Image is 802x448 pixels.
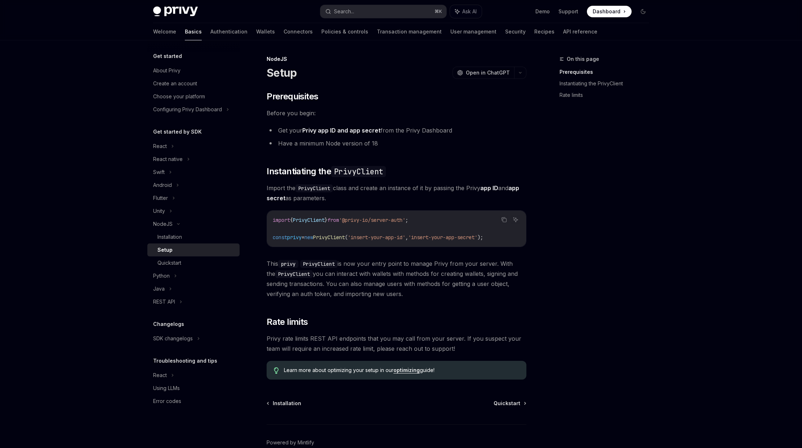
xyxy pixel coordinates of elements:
button: Search...⌘K [320,5,446,18]
a: Privy app ID and app secret [302,127,380,134]
span: Before you begin: [267,108,526,118]
svg: Tip [274,367,279,374]
a: Installation [267,400,301,407]
li: Have a minimum Node version of 18 [267,138,526,148]
button: Toggle dark mode [637,6,649,17]
strong: app ID [480,184,498,192]
div: React native [153,155,183,163]
span: const [273,234,287,241]
a: Create an account [147,77,240,90]
a: Authentication [210,23,248,40]
a: API reference [563,23,597,40]
span: Privy rate limits REST API endpoints that you may call from your server. If you suspect your team... [267,333,526,354]
span: Ask AI [462,8,477,15]
a: Wallets [256,23,275,40]
span: = [302,234,304,241]
div: NodeJS [153,220,173,228]
a: Prerequisites [560,66,655,78]
img: dark logo [153,6,198,17]
div: Installation [157,233,182,241]
a: Basics [185,23,202,40]
div: Swift [153,168,165,176]
a: Installation [147,230,240,243]
span: This is now your entry point to manage Privy from your server. With the you can interact with wal... [267,259,526,299]
span: 'insert-your-app-id' [348,234,405,241]
a: Welcome [153,23,176,40]
span: '@privy-io/server-auth' [339,217,405,223]
button: Ask AI [511,215,520,224]
div: Create an account [153,79,197,88]
h1: Setup [267,66,297,79]
div: Python [153,272,170,280]
h5: Changelogs [153,320,184,328]
span: Dashboard [593,8,620,15]
span: Rate limits [267,316,308,328]
code: PrivyClient [275,270,313,278]
span: Import the class and create an instance of it by passing the Privy and as parameters. [267,183,526,203]
h5: Get started [153,52,182,61]
div: NodeJS [267,55,526,63]
a: Demo [535,8,550,15]
span: { [290,217,293,223]
span: Installation [273,400,301,407]
div: Unity [153,207,165,215]
a: Quickstart [494,400,526,407]
div: Configuring Privy Dashboard [153,105,222,114]
span: ); [477,234,483,241]
div: Choose your platform [153,92,205,101]
div: Flutter [153,194,168,202]
a: Quickstart [147,256,240,269]
a: User management [450,23,496,40]
li: Get your from the Privy Dashboard [267,125,526,135]
div: Android [153,181,172,189]
a: Transaction management [377,23,442,40]
a: Setup [147,243,240,256]
code: PrivyClient [295,184,333,192]
span: from [328,217,339,223]
a: Using LLMs [147,382,240,395]
a: Support [558,8,578,15]
a: About Privy [147,64,240,77]
span: On this page [567,55,599,63]
code: privy [278,260,298,268]
span: ( [345,234,348,241]
div: Error codes [153,397,181,406]
span: Instantiating the [267,166,386,177]
code: PrivyClient [331,166,386,177]
span: 'insert-your-app-secret' [408,234,477,241]
a: Choose your platform [147,90,240,103]
span: Quickstart [494,400,520,407]
a: Recipes [534,23,554,40]
span: , [405,234,408,241]
span: privy [287,234,302,241]
button: Open in ChatGPT [453,67,514,79]
button: Ask AI [450,5,482,18]
span: Learn more about optimizing your setup in our guide! [284,367,519,374]
a: Policies & controls [321,23,368,40]
span: } [325,217,328,223]
span: import [273,217,290,223]
span: Open in ChatGPT [466,69,510,76]
a: Powered by Mintlify [267,439,314,446]
div: Quickstart [157,259,181,267]
span: PrivyClient [313,234,345,241]
div: Setup [157,246,173,254]
div: Search... [334,7,354,16]
a: optimizing [393,367,420,373]
span: PrivyClient [293,217,325,223]
h5: Get started by SDK [153,127,202,136]
span: new [304,234,313,241]
span: ⌘ K [435,9,442,14]
a: Error codes [147,395,240,408]
a: Security [505,23,526,40]
div: React [153,142,167,151]
div: SDK changelogs [153,334,193,343]
h5: Troubleshooting and tips [153,357,217,365]
div: Using LLMs [153,384,180,393]
div: Java [153,285,165,293]
div: React [153,371,167,380]
button: Copy the contents from the code block [499,215,509,224]
a: Connectors [284,23,313,40]
div: REST API [153,297,175,306]
div: About Privy [153,66,181,75]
